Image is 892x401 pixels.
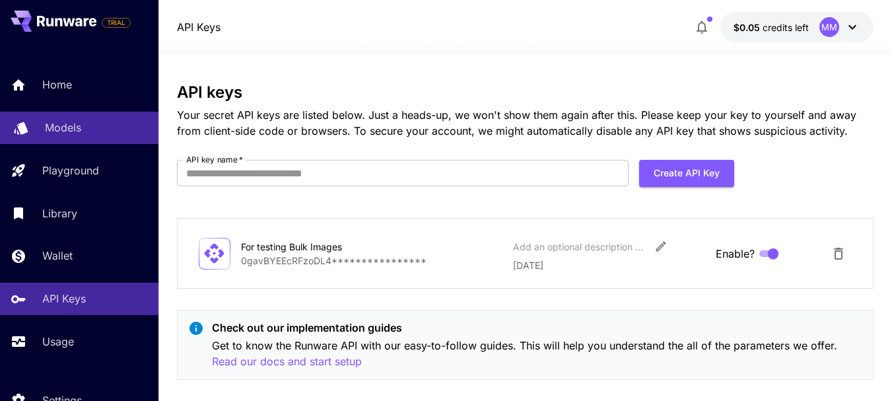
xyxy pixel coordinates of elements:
[42,248,73,264] p: Wallet
[716,246,755,262] span: Enable?
[513,258,706,272] p: [DATE]
[763,22,809,33] span: credits left
[241,240,373,254] div: For testing Bulk Images
[513,240,645,254] div: Add an optional description or comment
[212,338,862,370] p: Get to know the Runware API with our easy-to-follow guides. This will help you understand the all...
[649,235,673,258] button: Edit
[734,22,763,33] span: $0.05
[42,77,72,92] p: Home
[819,17,839,37] div: MM
[45,120,81,135] p: Models
[177,107,874,139] p: Your secret API keys are listed below. Just a heads-up, we won't show them again after this. Plea...
[825,240,852,267] button: Delete API Key
[42,291,86,307] p: API Keys
[177,19,221,35] a: API Keys
[102,15,131,30] span: Add your payment card to enable full platform functionality.
[734,20,809,34] div: $0.05
[720,12,874,42] button: $0.05MM
[42,163,99,178] p: Playground
[177,19,221,35] nav: breadcrumb
[42,334,74,349] p: Usage
[42,205,77,221] p: Library
[177,83,874,102] h3: API keys
[186,154,243,165] label: API key name
[212,320,862,336] p: Check out our implementation guides
[102,18,130,28] span: TRIAL
[639,160,734,187] button: Create API Key
[212,353,362,370] button: Read our docs and start setup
